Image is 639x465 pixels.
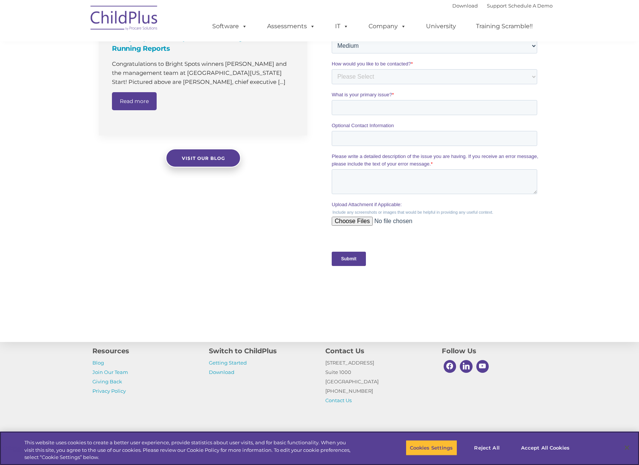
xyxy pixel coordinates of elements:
[92,388,126,394] a: Privacy Policy
[166,149,241,167] a: Visit our blog
[418,19,464,34] a: University
[474,358,491,375] a: Youtube
[181,155,225,161] span: Visit our blog
[328,19,356,34] a: IT
[452,3,478,9] a: Download
[325,346,431,356] h4: Contact Us
[458,358,474,375] a: Linkedin
[92,360,104,366] a: Blog
[112,59,296,87] p: Congratulations to Bright Spots winners [PERSON_NAME] and the management team at [GEOGRAPHIC_DATA...
[468,19,540,34] a: Training Scramble!!
[209,346,314,356] h4: Switch to ChildPlus
[487,3,507,9] a: Support
[464,440,511,456] button: Reject All
[508,3,553,9] a: Schedule A Demo
[209,369,234,375] a: Download
[205,19,255,34] a: Software
[260,19,323,34] a: Assessments
[325,397,352,403] a: Contact Us
[92,346,198,356] h4: Resources
[406,440,457,456] button: Cookies Settings
[442,358,458,375] a: Facebook
[361,19,414,34] a: Company
[209,360,247,366] a: Getting Started
[452,3,553,9] font: |
[112,92,157,110] a: Read more
[92,378,122,384] a: Giving Back
[87,0,162,38] img: ChildPlus by Procare Solutions
[24,439,352,461] div: This website uses cookies to create a better user experience, provide statistics about user visit...
[112,33,296,54] h4: Going Paperless Simplifies Monitoring Data and Running Reports
[517,440,574,456] button: Accept All Cookies
[442,346,547,356] h4: Follow Us
[92,369,128,375] a: Join Our Team
[619,439,635,456] button: Close
[325,358,431,405] p: [STREET_ADDRESS] Suite 1000 [GEOGRAPHIC_DATA] [PHONE_NUMBER]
